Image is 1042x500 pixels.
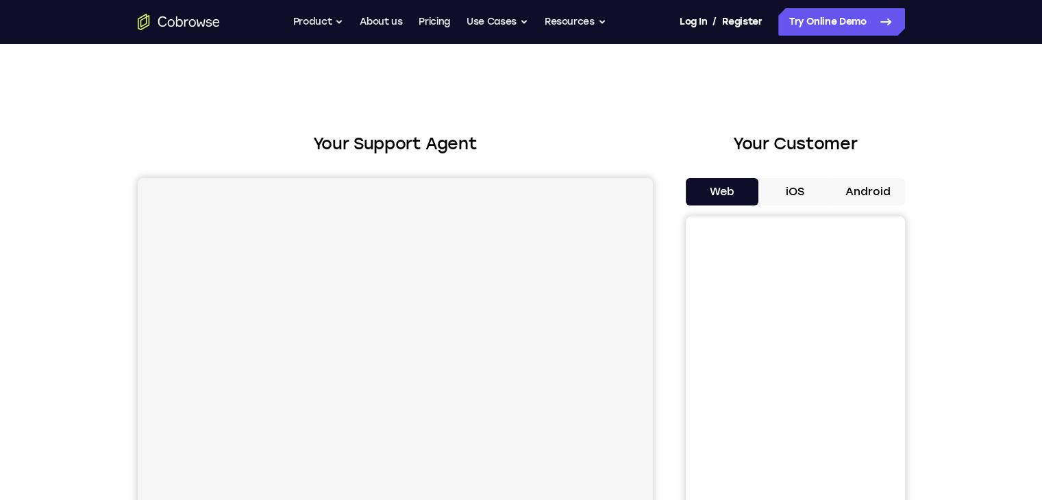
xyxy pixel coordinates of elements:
[686,178,759,205] button: Web
[758,178,832,205] button: iOS
[680,8,707,36] a: Log In
[712,14,717,30] span: /
[293,8,344,36] button: Product
[722,8,762,36] a: Register
[138,14,220,30] a: Go to the home page
[360,8,402,36] a: About us
[138,132,653,156] h2: Your Support Agent
[686,132,905,156] h2: Your Customer
[778,8,905,36] a: Try Online Demo
[545,8,606,36] button: Resources
[419,8,450,36] a: Pricing
[467,8,528,36] button: Use Cases
[832,178,905,205] button: Android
